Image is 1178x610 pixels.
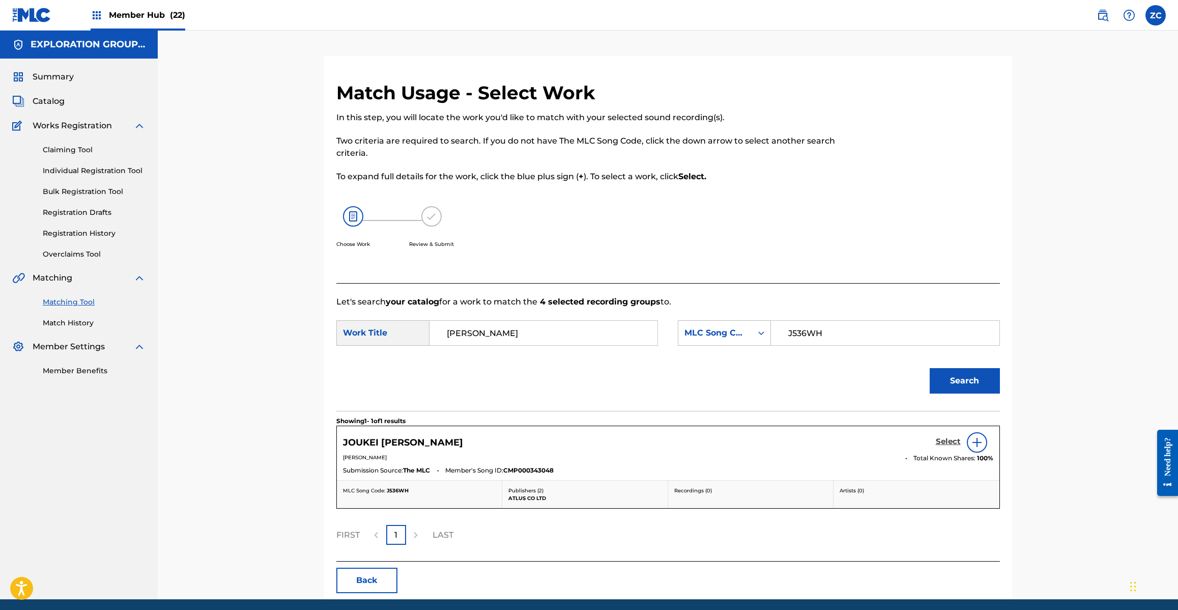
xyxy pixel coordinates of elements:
[31,39,146,50] h5: EXPLORATION GROUP LLC
[133,341,146,353] img: expand
[43,145,146,155] a: Claiming Tool
[336,296,1000,308] p: Let's search for a work to match the to.
[43,297,146,308] a: Matching Tool
[936,437,961,447] h5: Select
[1123,9,1135,21] img: help
[91,9,103,21] img: Top Rightsholders
[336,568,397,593] button: Back
[674,487,827,494] p: Recordings ( 0 )
[336,529,360,541] p: FIRST
[12,71,74,83] a: SummarySummary
[43,186,146,197] a: Bulk Registration Tool
[336,171,847,183] p: To expand full details for the work, click the blue plus sign ( ). To select a work, click
[343,487,385,494] span: MLC Song Code:
[43,165,146,176] a: Individual Registration Tool
[913,454,977,463] span: Total Known Shares:
[12,71,24,83] img: Summary
[12,39,24,51] img: Accounts
[684,327,746,339] div: MLC Song Code
[33,95,65,107] span: Catalog
[971,436,983,449] img: info
[1119,5,1139,25] div: Help
[336,81,600,104] h2: Match Usage - Select Work
[43,318,146,328] a: Match History
[33,71,74,83] span: Summary
[336,308,1000,411] form: Search Form
[445,466,503,475] span: Member's Song ID:
[508,487,662,494] p: Publishers ( 2 )
[12,95,24,107] img: Catalog
[12,8,51,22] img: MLC Logo
[343,206,363,227] img: 26af456c4569493f7445.svg
[508,494,662,502] p: ATLUS CO LTD
[421,206,442,227] img: 173f8e8b57e69610e344.svg
[537,297,660,307] strong: 4 selected recording groups
[336,112,847,124] p: In this step, you will locate the work you'd like to match with your selected sound recording(s).
[336,135,847,159] p: Two criteria are required to search. If you do not have The MLC Song Code, click the down arrow t...
[343,454,387,461] span: [PERSON_NAME]
[409,240,454,248] p: Review & Submit
[678,172,706,181] strong: Select.
[43,207,146,218] a: Registration Drafts
[387,487,409,494] span: J536WH
[43,228,146,239] a: Registration History
[33,120,112,132] span: Works Registration
[1145,5,1166,25] div: User Menu
[12,120,25,132] img: Works Registration
[12,272,25,284] img: Matching
[133,272,146,284] img: expand
[343,437,463,449] h5: JOUKEI INISHIENO MEIYAKU
[12,95,65,107] a: CatalogCatalog
[336,240,370,248] p: Choose Work
[43,249,146,260] a: Overclaims Tool
[433,529,453,541] p: LAST
[1093,5,1113,25] a: Public Search
[343,466,403,475] span: Submission Source:
[133,120,146,132] img: expand
[403,466,430,475] span: The MLC
[1127,561,1178,610] iframe: Chat Widget
[1097,9,1109,21] img: search
[930,368,1000,394] button: Search
[336,417,406,426] p: Showing 1 - 1 of 1 results
[1130,571,1136,602] div: Drag
[394,529,397,541] p: 1
[386,297,439,307] strong: your catalog
[109,9,185,21] span: Member Hub
[33,272,72,284] span: Matching
[840,487,993,494] p: Artists ( 0 )
[170,10,185,20] span: (22)
[33,341,105,353] span: Member Settings
[503,466,554,475] span: CMP000343048
[43,366,146,376] a: Member Benefits
[12,341,24,353] img: Member Settings
[1150,422,1178,504] iframe: Resource Center
[977,454,993,463] span: 100 %
[579,172,584,181] strong: +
